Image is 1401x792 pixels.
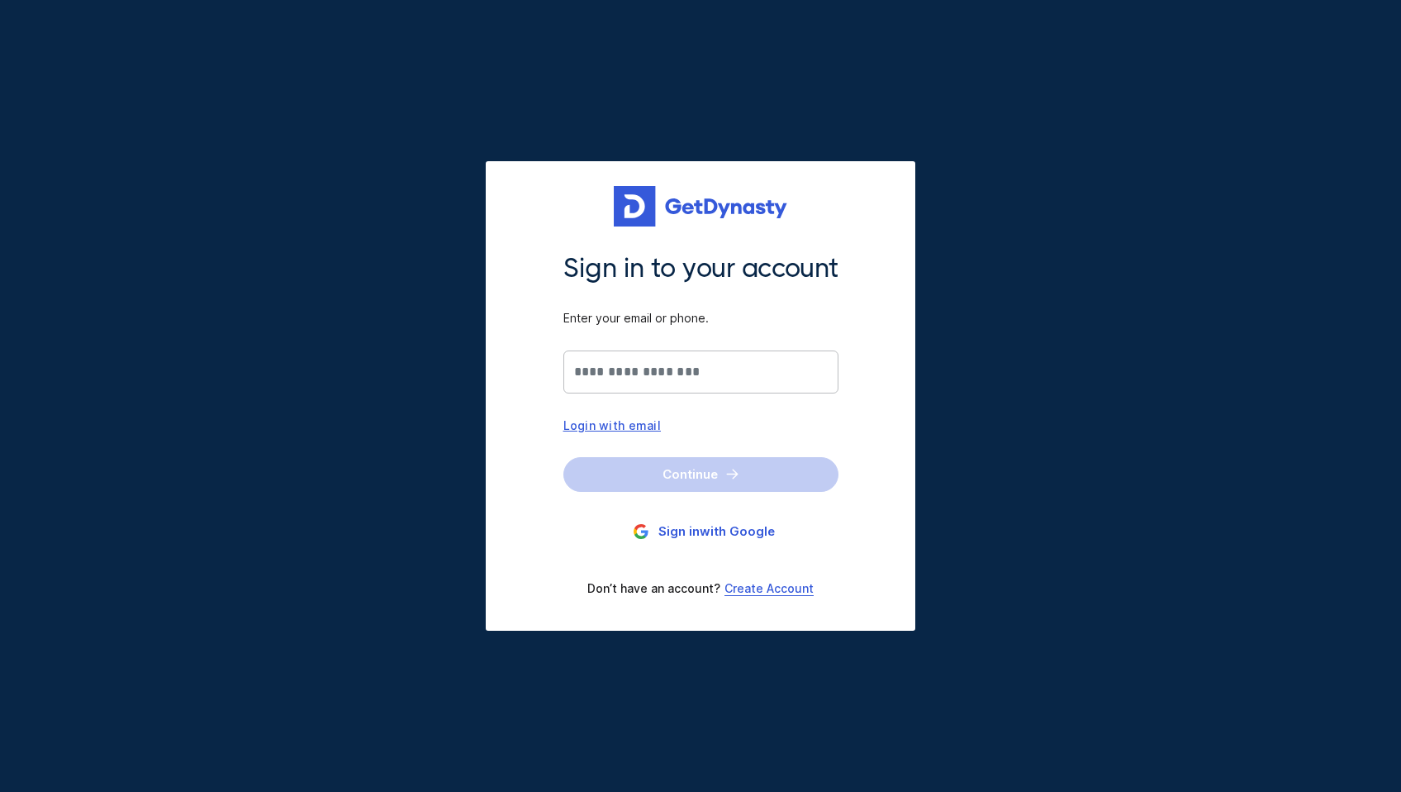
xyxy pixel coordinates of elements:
[563,517,838,547] button: Sign inwith Google
[563,418,838,432] div: Login with email
[614,186,787,227] img: Get started for free with Dynasty Trust Company
[563,311,838,326] span: Enter your email or phone.
[563,251,838,286] span: Sign in to your account
[563,571,838,606] div: Don’t have an account?
[724,582,814,595] a: Create Account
